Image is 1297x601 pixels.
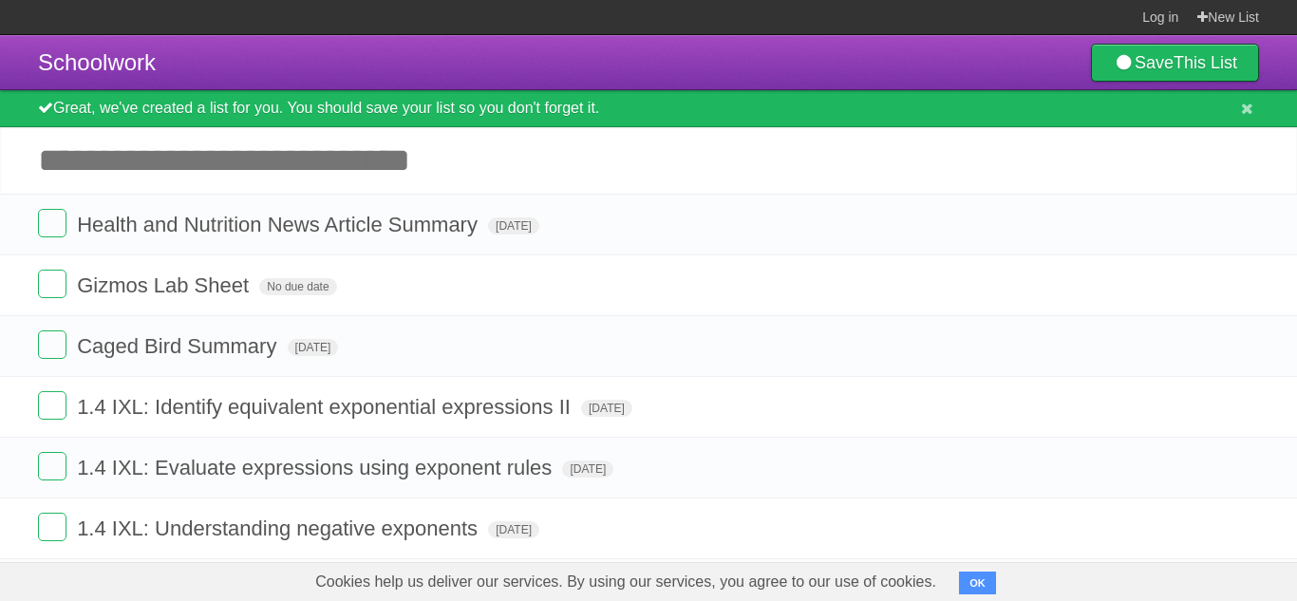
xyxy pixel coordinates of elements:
[77,213,482,236] span: Health and Nutrition News Article Summary
[488,217,539,235] span: [DATE]
[38,49,156,75] span: Schoolwork
[77,334,281,358] span: Caged Bird Summary
[77,516,482,540] span: 1.4 IXL: Understanding negative exponents
[562,460,613,478] span: [DATE]
[38,391,66,420] label: Done
[38,270,66,298] label: Done
[288,339,339,356] span: [DATE]
[77,456,556,479] span: 1.4 IXL: Evaluate expressions using exponent rules
[38,209,66,237] label: Done
[296,563,955,601] span: Cookies help us deliver our services. By using our services, you agree to our use of cookies.
[38,513,66,541] label: Done
[38,330,66,359] label: Done
[1091,44,1259,82] a: SaveThis List
[581,400,632,417] span: [DATE]
[959,572,996,594] button: OK
[77,273,254,297] span: Gizmos Lab Sheet
[77,395,575,419] span: 1.4 IXL: Identify equivalent exponential expressions II
[38,452,66,480] label: Done
[1174,53,1237,72] b: This List
[259,278,336,295] span: No due date
[488,521,539,538] span: [DATE]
